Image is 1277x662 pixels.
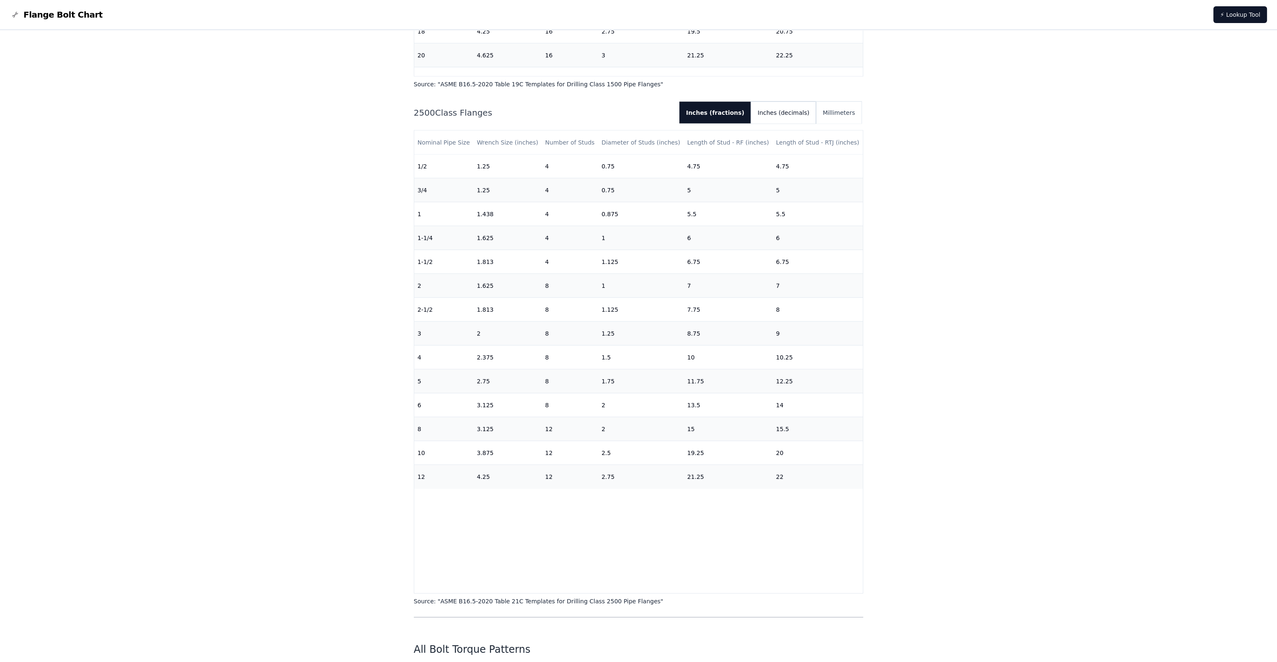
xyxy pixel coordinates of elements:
[684,346,773,370] td: 10
[816,102,862,124] button: Millimeters
[773,250,863,274] td: 6.75
[684,44,773,67] td: 21.25
[542,250,598,274] td: 4
[542,393,598,417] td: 8
[473,441,542,465] td: 3.875
[414,322,474,346] td: 3
[414,202,474,226] td: 1
[598,131,684,155] th: Diameter of Studs (inches)
[473,67,542,91] td: 5.375
[684,370,773,393] td: 11.75
[414,226,474,250] td: 1-1/4
[773,370,863,393] td: 12.25
[414,346,474,370] td: 4
[598,370,684,393] td: 1.75
[542,274,598,298] td: 8
[473,322,542,346] td: 2
[773,226,863,250] td: 6
[414,597,864,605] p: Source: " ASME B16.5-2020 Table 21C Templates for Drilling Class 2500 Pipe Flanges "
[598,465,684,489] td: 2.75
[414,441,474,465] td: 10
[684,465,773,489] td: 21.25
[414,107,673,119] h2: 2500 Class Flanges
[473,178,542,202] td: 1.25
[598,226,684,250] td: 1
[684,226,773,250] td: 6
[414,44,474,67] td: 20
[414,393,474,417] td: 6
[414,370,474,393] td: 5
[10,10,20,20] img: Flange Bolt Chart Logo
[542,370,598,393] td: 8
[414,20,474,44] td: 18
[598,202,684,226] td: 0.875
[598,441,684,465] td: 2.5
[598,393,684,417] td: 2
[598,417,684,441] td: 2
[414,417,474,441] td: 8
[414,155,474,178] td: 1/2
[542,155,598,178] td: 4
[684,322,773,346] td: 8.75
[684,393,773,417] td: 13.5
[773,393,863,417] td: 14
[542,465,598,489] td: 12
[473,346,542,370] td: 2.375
[414,131,474,155] th: Nominal Pipe Size
[773,346,863,370] td: 10.25
[773,67,863,91] td: 25.5
[773,465,863,489] td: 22
[542,346,598,370] td: 8
[1213,6,1267,23] a: ⚡ Lookup Tool
[10,9,103,21] a: Flange Bolt Chart LogoFlange Bolt Chart
[473,131,542,155] th: Wrench Size (inches)
[773,44,863,67] td: 22.25
[598,322,684,346] td: 1.25
[542,417,598,441] td: 12
[684,298,773,322] td: 7.75
[414,274,474,298] td: 2
[542,226,598,250] td: 4
[598,155,684,178] td: 0.75
[414,250,474,274] td: 1-1/2
[473,370,542,393] td: 2.75
[414,644,531,655] a: All Bolt Torque Patterns
[23,9,103,21] span: Flange Bolt Chart
[414,465,474,489] td: 12
[773,298,863,322] td: 8
[473,274,542,298] td: 1.625
[684,67,773,91] td: 24.25
[542,202,598,226] td: 4
[598,178,684,202] td: 0.75
[598,274,684,298] td: 1
[414,298,474,322] td: 2-1/2
[773,417,863,441] td: 15.5
[598,20,684,44] td: 2.75
[684,155,773,178] td: 4.75
[598,67,684,91] td: 3.5
[414,67,474,91] td: 24
[684,250,773,274] td: 6.75
[773,202,863,226] td: 5.5
[542,44,598,67] td: 16
[751,102,816,124] button: Inches (decimals)
[773,155,863,178] td: 4.75
[542,178,598,202] td: 4
[473,44,542,67] td: 4.625
[598,250,684,274] td: 1.125
[414,80,864,88] p: Source: " ASME B16.5-2020 Table 19C Templates for Drilling Class 1500 Pipe Flanges "
[773,131,863,155] th: Length of Stud - RTJ (inches)
[473,226,542,250] td: 1.625
[773,20,863,44] td: 20.75
[542,67,598,91] td: 16
[542,20,598,44] td: 16
[598,44,684,67] td: 3
[773,322,863,346] td: 9
[684,178,773,202] td: 5
[542,298,598,322] td: 8
[684,20,773,44] td: 19.5
[542,441,598,465] td: 12
[542,131,598,155] th: Number of Studs
[684,131,773,155] th: Length of Stud - RF (inches)
[598,346,684,370] td: 1.5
